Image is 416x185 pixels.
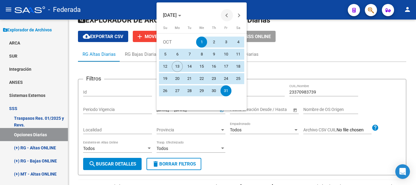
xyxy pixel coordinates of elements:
[221,9,233,21] button: Previous month
[196,61,207,72] span: 15
[196,37,207,48] span: 1
[160,85,171,96] span: 26
[233,37,244,48] span: 4
[212,26,216,30] span: Th
[196,73,208,85] button: October 22, 2025
[183,48,196,60] button: October 7, 2025
[232,60,244,73] button: October 18, 2025
[232,48,244,60] button: October 11, 2025
[220,60,232,73] button: October 17, 2025
[208,48,220,60] button: October 9, 2025
[163,26,167,30] span: Su
[208,85,220,97] button: October 30, 2025
[160,73,171,84] span: 19
[196,48,208,60] button: October 8, 2025
[220,48,232,60] button: October 10, 2025
[172,73,183,84] span: 20
[233,61,244,72] span: 18
[160,61,171,72] span: 12
[159,36,196,48] td: OCT
[196,85,208,97] button: October 29, 2025
[220,36,232,48] button: October 3, 2025
[199,26,204,30] span: We
[208,36,220,48] button: October 2, 2025
[183,60,196,73] button: October 14, 2025
[175,26,180,30] span: Mo
[236,26,240,30] span: Sa
[159,85,171,97] button: October 26, 2025
[395,164,410,179] div: Open Intercom Messenger
[183,73,196,85] button: October 21, 2025
[159,60,171,73] button: October 12, 2025
[232,73,244,85] button: October 25, 2025
[208,49,219,60] span: 9
[184,61,195,72] span: 14
[220,49,231,60] span: 10
[220,61,231,72] span: 17
[220,37,231,48] span: 3
[208,73,219,84] span: 23
[172,85,183,96] span: 27
[188,26,191,30] span: Tu
[224,26,227,30] span: Fr
[208,73,220,85] button: October 23, 2025
[171,73,183,85] button: October 20, 2025
[196,49,207,60] span: 8
[183,85,196,97] button: October 28, 2025
[196,60,208,73] button: October 15, 2025
[184,49,195,60] span: 7
[220,73,232,85] button: October 24, 2025
[220,85,231,96] span: 31
[160,49,171,60] span: 5
[184,85,195,96] span: 28
[159,73,171,85] button: October 19, 2025
[172,61,183,72] span: 13
[208,60,220,73] button: October 16, 2025
[232,36,244,48] button: October 4, 2025
[184,73,195,84] span: 21
[196,85,207,96] span: 29
[233,9,245,21] button: Next month
[233,73,244,84] span: 25
[208,61,219,72] span: 16
[220,85,232,97] button: October 31, 2025
[233,49,244,60] span: 11
[163,12,177,18] span: [DATE]
[220,73,231,84] span: 24
[159,48,171,60] button: October 5, 2025
[171,48,183,60] button: October 6, 2025
[208,85,219,96] span: 30
[171,85,183,97] button: October 27, 2025
[196,36,208,48] button: October 1, 2025
[171,60,183,73] button: October 13, 2025
[208,37,219,48] span: 2
[196,73,207,84] span: 22
[160,10,184,21] button: Choose month and year
[172,49,183,60] span: 6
